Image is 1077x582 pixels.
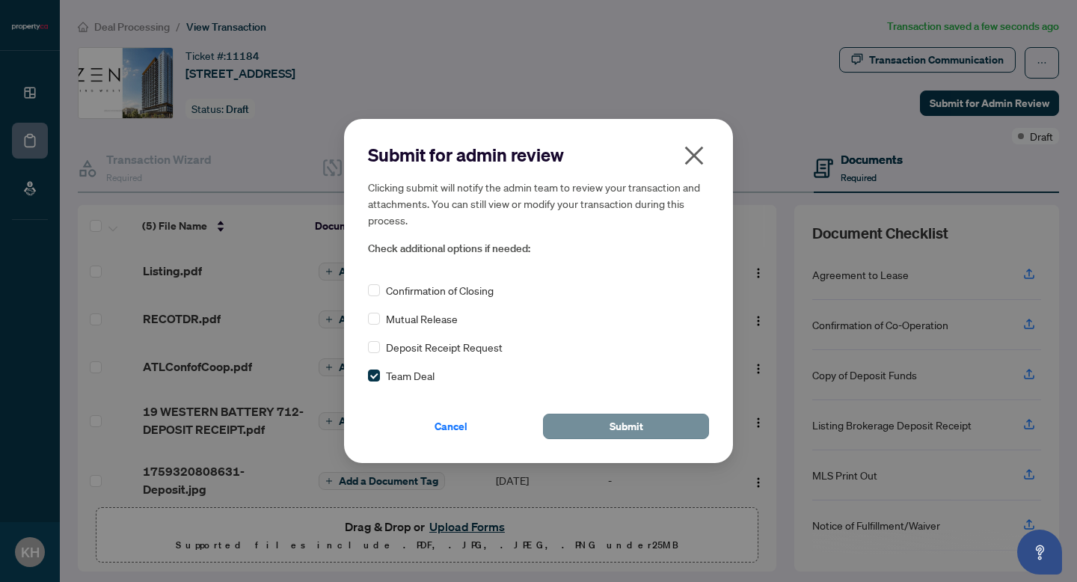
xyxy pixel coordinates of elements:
span: Deposit Receipt Request [386,339,503,355]
span: Submit [610,414,643,438]
button: Cancel [368,414,534,439]
button: Open asap [1017,530,1062,575]
span: Confirmation of Closing [386,282,494,298]
span: Check additional options if needed: [368,240,709,257]
h2: Submit for admin review [368,143,709,167]
span: Cancel [435,414,467,438]
span: close [682,144,706,168]
button: Submit [543,414,709,439]
span: Team Deal [386,367,435,384]
span: Mutual Release [386,310,458,327]
h5: Clicking submit will notify the admin team to review your transaction and attachments. You can st... [368,179,709,228]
